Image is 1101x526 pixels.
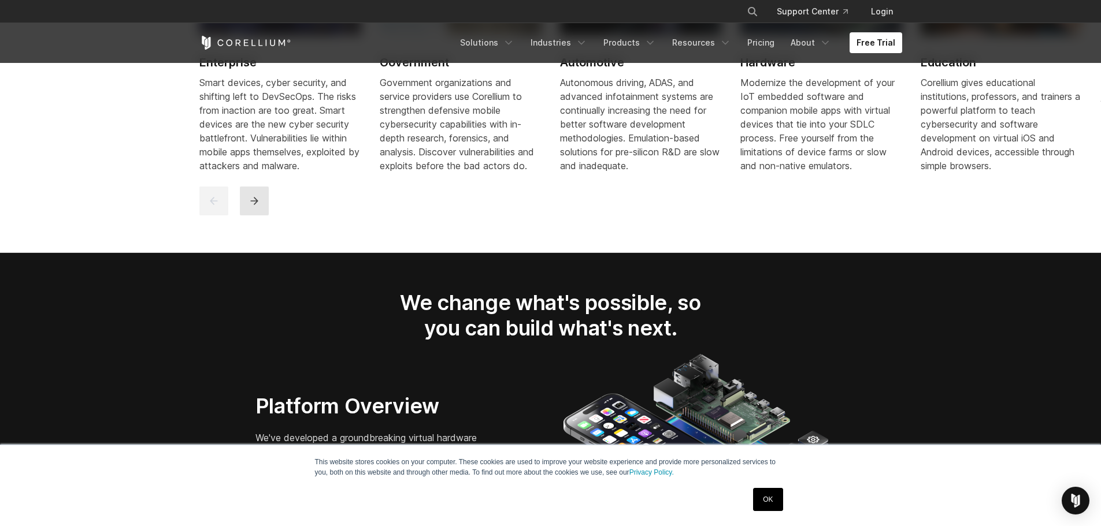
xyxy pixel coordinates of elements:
a: Resources [665,32,738,53]
a: About [784,32,838,53]
div: Corellium gives educational institutions, professors, and trainers a powerful platform to teach c... [921,76,1083,173]
div: Smart devices, cyber security, and shifting left to DevSecOps. The risks from inaction are too gr... [199,76,361,173]
a: OK [753,488,783,511]
a: Industries [524,32,594,53]
button: previous [199,186,228,215]
h2: We change what's possible, so you can build what's next. [381,290,721,341]
div: Government organizations and service providers use Corellium to strengthen defensive mobile cyber... [380,76,542,173]
a: Privacy Policy. [629,468,674,476]
h3: Platform Overview [255,393,479,419]
div: Navigation Menu [733,1,902,22]
div: Open Intercom Messenger [1062,487,1089,514]
span: Modernize the development of your IoT embedded software and companion mobile apps with virtual de... [740,77,895,171]
p: We've developed a groundbreaking virtual hardware platform. We ensure software developers are pow... [255,431,479,486]
button: Search [742,1,763,22]
a: Support Center [768,1,857,22]
div: Navigation Menu [453,32,902,53]
a: Solutions [453,32,521,53]
button: next [240,186,269,215]
a: Free Trial [850,32,902,53]
a: Pricing [740,32,781,53]
a: Login [862,1,902,22]
div: Autonomous driving, ADAS, and advanced infotainment systems are continually increasing the need f... [560,76,722,173]
p: This website stores cookies on your computer. These cookies are used to improve your website expe... [315,457,787,477]
a: Corellium Home [199,36,291,50]
a: Products [596,32,663,53]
